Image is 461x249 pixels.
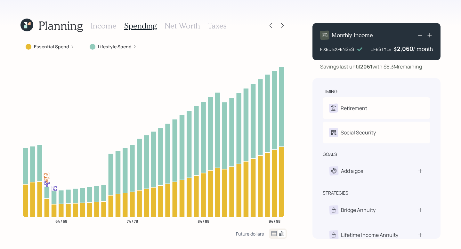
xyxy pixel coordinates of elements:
[269,218,280,224] tspan: 94 / 98
[341,167,365,175] div: Add a goal
[165,21,200,30] h3: Net Worth
[91,21,117,30] h3: Income
[341,231,398,239] div: Lifetime Income Annuity
[55,218,67,224] tspan: 64 / 68
[394,45,397,52] h4: $
[320,63,422,70] div: Savings last until with $6.3M remaining
[413,45,433,52] h4: / month
[341,206,376,214] div: Bridge Annuity
[320,46,354,52] div: FIXED EXPENSES
[124,21,157,30] h3: Spending
[341,104,367,112] div: Retirement
[323,88,337,95] div: timing
[341,129,376,136] div: Social Security
[98,44,132,50] label: Lifestyle Spend
[38,19,83,32] h1: Planning
[198,218,209,224] tspan: 84 / 88
[360,63,372,70] b: 2061
[332,32,373,39] h4: Monthly Income
[34,44,69,50] label: Essential Spend
[127,218,138,224] tspan: 74 / 78
[323,190,348,196] div: strategies
[236,231,264,237] div: Future dollars
[370,46,391,52] div: LIFESTYLE
[397,45,413,52] div: 2,060
[208,21,226,30] h3: Taxes
[323,151,337,157] div: goals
